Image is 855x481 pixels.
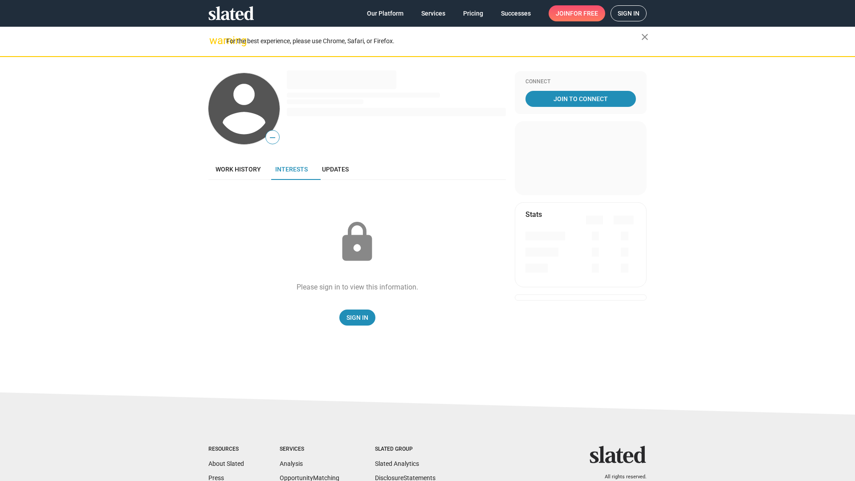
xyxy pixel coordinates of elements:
[266,132,279,143] span: —
[280,460,303,467] a: Analysis
[315,159,356,180] a: Updates
[208,446,244,453] div: Resources
[226,35,641,47] div: For the best experience, please use Chrome, Safari, or Firefox.
[494,5,538,21] a: Successes
[339,310,375,326] a: Sign In
[570,5,598,21] span: for free
[335,220,379,265] mat-icon: lock
[375,460,419,467] a: Slated Analytics
[421,5,445,21] span: Services
[556,5,598,21] span: Join
[527,91,634,107] span: Join To Connect
[275,166,308,173] span: Interests
[618,6,639,21] span: Sign in
[525,78,636,86] div: Connect
[525,91,636,107] a: Join To Connect
[322,166,349,173] span: Updates
[525,210,542,219] mat-card-title: Stats
[280,446,339,453] div: Services
[456,5,490,21] a: Pricing
[414,5,452,21] a: Services
[208,460,244,467] a: About Slated
[346,310,368,326] span: Sign In
[367,5,403,21] span: Our Platform
[209,35,220,46] mat-icon: warning
[297,282,418,292] div: Please sign in to view this information.
[360,5,411,21] a: Our Platform
[611,5,647,21] a: Sign in
[549,5,605,21] a: Joinfor free
[463,5,483,21] span: Pricing
[208,159,268,180] a: Work history
[268,159,315,180] a: Interests
[639,32,650,42] mat-icon: close
[501,5,531,21] span: Successes
[216,166,261,173] span: Work history
[375,446,436,453] div: Slated Group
